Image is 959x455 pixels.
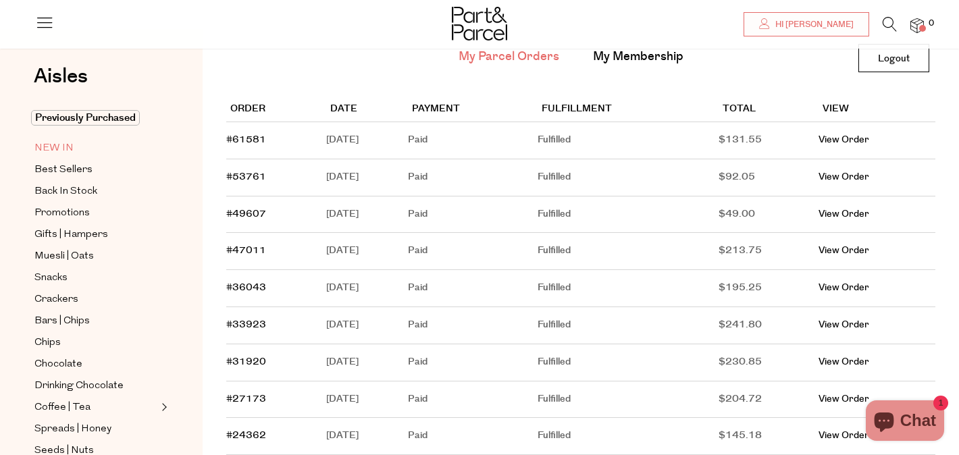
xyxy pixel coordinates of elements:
[326,196,408,234] td: [DATE]
[226,170,266,184] a: #53761
[34,378,124,394] span: Drinking Chocolate
[34,421,157,437] a: Spreads | Honey
[326,344,408,381] td: [DATE]
[34,356,82,373] span: Chocolate
[819,207,869,221] a: View Order
[459,48,559,65] a: My Parcel Orders
[819,244,869,257] a: View Order
[326,381,408,419] td: [DATE]
[34,161,157,178] a: Best Sellers
[34,162,93,178] span: Best Sellers
[408,196,538,234] td: Paid
[226,318,266,331] a: #33923
[408,233,538,270] td: Paid
[538,418,719,455] td: Fulfilled
[34,140,157,157] a: NEW IN
[226,97,326,122] th: Order
[34,110,157,126] a: Previously Purchased
[326,122,408,159] td: [DATE]
[538,233,719,270] td: Fulfilled
[34,226,157,243] a: Gifts | Hampers
[34,291,157,308] a: Crackers
[538,196,719,234] td: Fulfilled
[408,122,538,159] td: Paid
[452,7,507,41] img: Part&Parcel
[719,344,819,381] td: $230.85
[538,307,719,344] td: Fulfilled
[819,318,869,331] a: View Order
[34,205,90,221] span: Promotions
[226,392,266,406] a: #27173
[719,159,819,196] td: $92.05
[719,196,819,234] td: $49.00
[538,97,719,122] th: Fulfillment
[226,429,266,442] a: #24362
[719,122,819,159] td: $131.55
[719,307,819,344] td: $241.80
[719,270,819,307] td: $195.25
[226,133,266,146] a: #61581
[862,400,948,444] inbox-online-store-chat: Shopify online store chat
[34,61,88,91] span: Aisles
[34,335,61,351] span: Chips
[158,399,167,415] button: Expand/Collapse Coffee | Tea
[719,418,819,455] td: $145.18
[408,270,538,307] td: Paid
[858,44,929,72] a: Logout
[719,233,819,270] td: $213.75
[538,344,719,381] td: Fulfilled
[34,377,157,394] a: Drinking Chocolate
[34,292,78,308] span: Crackers
[326,307,408,344] td: [DATE]
[34,183,157,200] a: Back In Stock
[34,270,68,286] span: Snacks
[34,421,111,437] span: Spreads | Honey
[819,97,935,122] th: View
[226,244,266,257] a: #47011
[326,159,408,196] td: [DATE]
[819,429,869,442] a: View Order
[408,97,538,122] th: Payment
[34,248,157,265] a: Muesli | Oats
[819,170,869,184] a: View Order
[34,205,157,221] a: Promotions
[819,355,869,369] a: View Order
[719,381,819,419] td: $204.72
[226,355,266,369] a: #31920
[538,159,719,196] td: Fulfilled
[34,140,74,157] span: NEW IN
[34,356,157,373] a: Chocolate
[538,270,719,307] td: Fulfilled
[34,400,90,416] span: Coffee | Tea
[34,399,157,416] a: Coffee | Tea
[408,307,538,344] td: Paid
[326,233,408,270] td: [DATE]
[34,66,88,100] a: Aisles
[326,418,408,455] td: [DATE]
[34,248,94,265] span: Muesli | Oats
[326,270,408,307] td: [DATE]
[34,269,157,286] a: Snacks
[910,18,924,32] a: 0
[819,392,869,406] a: View Order
[34,313,157,329] a: Bars | Chips
[819,281,869,294] a: View Order
[538,122,719,159] td: Fulfilled
[408,344,538,381] td: Paid
[226,281,266,294] a: #36043
[772,19,854,30] span: Hi [PERSON_NAME]
[744,12,869,36] a: Hi [PERSON_NAME]
[593,48,683,65] a: My Membership
[408,381,538,419] td: Paid
[34,227,108,243] span: Gifts | Hampers
[34,184,97,200] span: Back In Stock
[34,334,157,351] a: Chips
[538,381,719,419] td: Fulfilled
[408,418,538,455] td: Paid
[819,133,869,146] a: View Order
[326,97,408,122] th: Date
[719,97,819,122] th: Total
[31,110,140,126] span: Previously Purchased
[34,313,90,329] span: Bars | Chips
[925,18,937,30] span: 0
